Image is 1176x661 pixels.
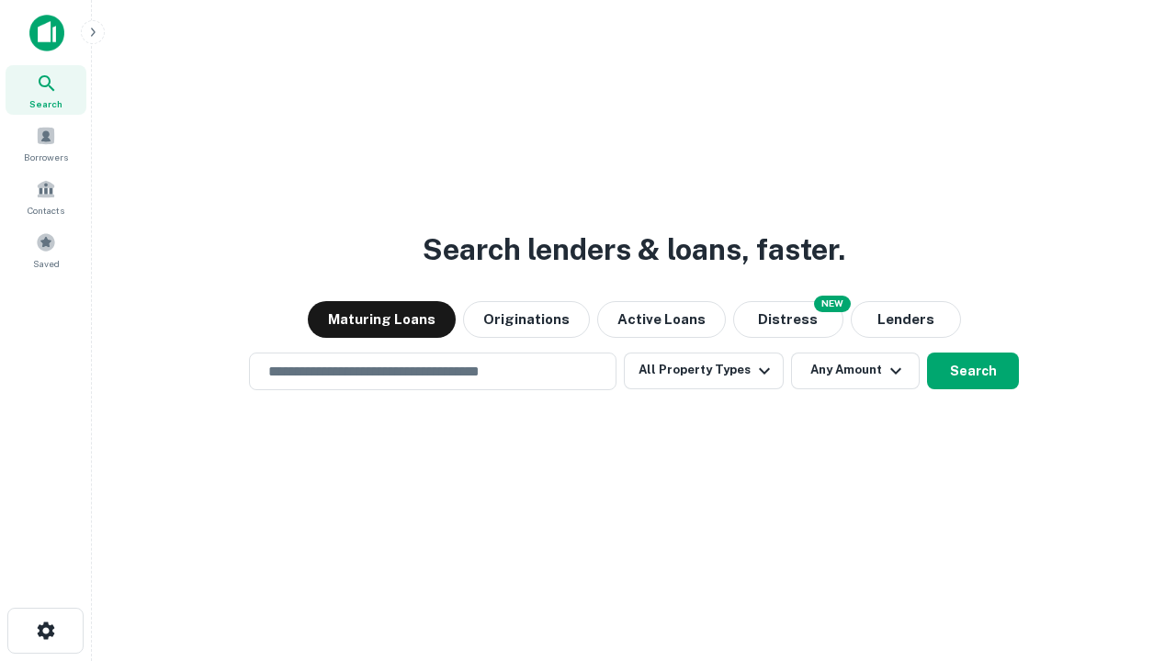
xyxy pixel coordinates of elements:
span: Borrowers [24,150,68,164]
a: Saved [6,225,86,274]
a: Search [6,65,86,115]
a: Contacts [6,172,86,221]
span: Saved [33,256,60,271]
button: Lenders [851,301,961,338]
button: Any Amount [791,353,920,389]
button: Maturing Loans [308,301,456,338]
button: Search [927,353,1019,389]
button: Search distressed loans with lien and other non-mortgage details. [733,301,843,338]
a: Borrowers [6,118,86,168]
h3: Search lenders & loans, faster. [423,228,845,272]
iframe: Chat Widget [1084,514,1176,602]
span: Search [29,96,62,111]
button: Originations [463,301,590,338]
span: Contacts [28,203,64,218]
img: capitalize-icon.png [29,15,64,51]
button: All Property Types [624,353,784,389]
div: NEW [814,296,851,312]
button: Active Loans [597,301,726,338]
